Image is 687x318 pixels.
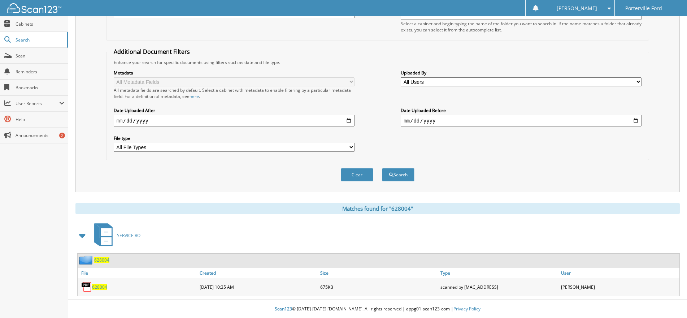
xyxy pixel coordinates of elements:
span: Bookmarks [16,85,64,91]
div: scanned by [MAC_ADDRESS] [439,280,559,294]
a: Created [198,268,318,278]
div: [DATE] 10:35 AM [198,280,318,294]
label: Date Uploaded After [114,107,355,113]
span: Scan [16,53,64,59]
iframe: Chat Widget [651,283,687,318]
button: Search [382,168,414,181]
img: PDF.png [81,282,92,292]
span: User Reports [16,100,59,107]
img: scan123-logo-white.svg [7,3,61,13]
span: [PERSON_NAME] [557,6,597,10]
button: Clear [341,168,373,181]
div: Enhance your search for specific documents using filters such as date and file type. [110,59,645,65]
span: SERVICE RO [117,232,140,239]
div: 2 [59,133,65,138]
a: here [190,93,199,99]
span: Cabinets [16,21,64,27]
span: Porterville Ford [625,6,662,10]
label: File type [114,135,355,141]
div: 675KB [318,280,439,294]
span: Reminders [16,69,64,75]
input: start [114,115,355,126]
div: © [DATE]-[DATE] [DOMAIN_NAME]. All rights reserved | appg01-scan123-com | [68,300,687,318]
label: Date Uploaded Before [401,107,642,113]
label: Uploaded By [401,70,642,76]
a: 628004 [92,284,107,290]
a: 628004 [94,257,109,263]
div: Matches found for "628004" [75,203,680,214]
a: Size [318,268,439,278]
img: folder2.png [79,255,94,265]
span: Scan123 [275,306,292,312]
input: end [401,115,642,126]
a: Type [439,268,559,278]
label: Metadata [114,70,355,76]
legend: Additional Document Filters [110,48,194,56]
a: Privacy Policy [453,306,481,312]
span: Help [16,116,64,123]
a: User [559,268,679,278]
div: [PERSON_NAME] [559,280,679,294]
div: All metadata fields are searched by default. Select a cabinet with metadata to enable filtering b... [114,87,355,99]
span: Announcements [16,132,64,138]
a: SERVICE RO [90,221,140,250]
div: Select a cabinet and begin typing the name of the folder you want to search in. If the name match... [401,21,642,33]
span: Search [16,37,63,43]
a: File [78,268,198,278]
